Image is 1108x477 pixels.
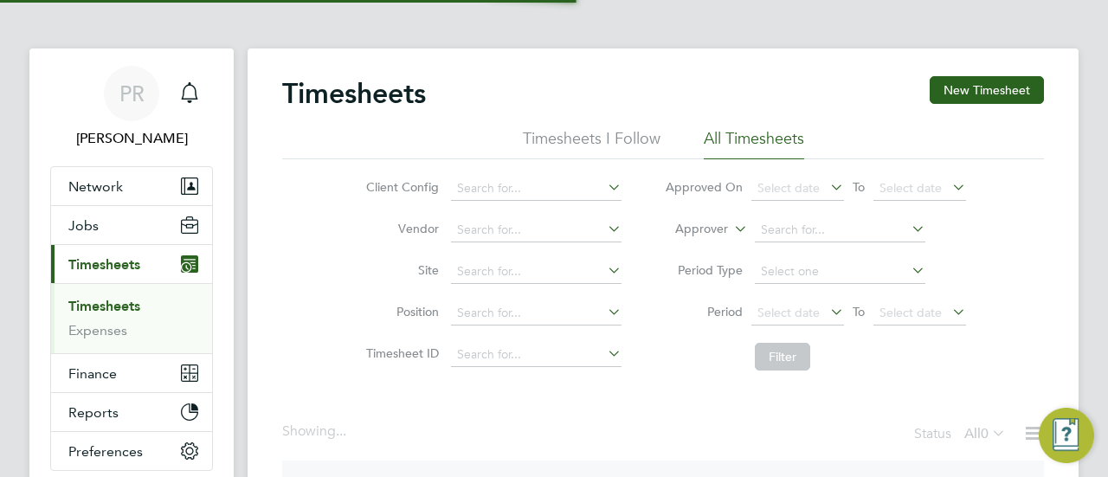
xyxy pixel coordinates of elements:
[755,343,810,371] button: Filter
[914,422,1009,447] div: Status
[51,393,212,431] button: Reports
[451,260,622,284] input: Search for...
[665,179,743,195] label: Approved On
[451,177,622,201] input: Search for...
[51,167,212,205] button: Network
[68,322,127,338] a: Expenses
[68,298,140,314] a: Timesheets
[68,365,117,382] span: Finance
[650,221,728,238] label: Approver
[361,304,439,319] label: Position
[981,425,989,442] span: 0
[879,305,942,320] span: Select date
[68,443,143,460] span: Preferences
[336,422,346,440] span: ...
[361,221,439,236] label: Vendor
[50,66,213,149] a: PR[PERSON_NAME]
[964,425,1006,442] label: All
[282,76,426,111] h2: Timesheets
[757,180,820,196] span: Select date
[879,180,942,196] span: Select date
[51,245,212,283] button: Timesheets
[361,345,439,361] label: Timesheet ID
[847,176,870,198] span: To
[51,206,212,244] button: Jobs
[451,218,622,242] input: Search for...
[451,343,622,367] input: Search for...
[68,256,140,273] span: Timesheets
[704,128,804,159] li: All Timesheets
[51,354,212,392] button: Finance
[451,301,622,326] input: Search for...
[51,283,212,353] div: Timesheets
[665,304,743,319] label: Period
[68,404,119,421] span: Reports
[665,262,743,278] label: Period Type
[930,76,1044,104] button: New Timesheet
[119,82,145,105] span: PR
[755,260,925,284] input: Select one
[51,432,212,470] button: Preferences
[282,422,350,441] div: Showing
[1039,408,1094,463] button: Engage Resource Center
[847,300,870,323] span: To
[68,178,123,195] span: Network
[68,217,99,234] span: Jobs
[757,305,820,320] span: Select date
[523,128,660,159] li: Timesheets I Follow
[755,218,925,242] input: Search for...
[361,179,439,195] label: Client Config
[361,262,439,278] label: Site
[50,128,213,149] span: Preethy Raviendran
